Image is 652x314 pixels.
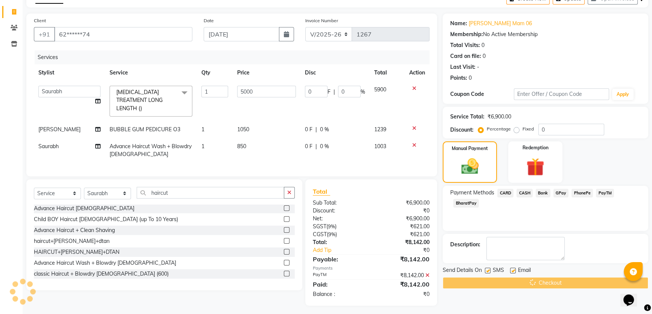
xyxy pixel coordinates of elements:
div: Total Visits: [450,41,480,49]
span: 0 % [320,126,329,133]
th: Disc [300,64,370,81]
div: ₹0 [371,290,435,298]
span: SMS [493,266,504,276]
div: Coupon Code [450,90,514,98]
span: 9% [328,223,335,229]
div: 0 [469,74,472,82]
span: SGST [313,223,326,230]
span: PayTM [596,189,614,197]
span: | [315,126,317,133]
div: - [477,63,479,71]
span: Saurabh [38,143,59,150]
span: 1050 [237,126,249,133]
div: ₹8,142.00 [371,280,435,289]
th: Service [105,64,197,81]
a: [PERSON_NAME] Mam 06 [469,20,532,27]
span: Payment Methods [450,189,494,197]
div: ₹6,900.00 [487,113,511,121]
div: Sub Total: [307,199,371,207]
div: haircut+[PERSON_NAME]+dtan [34,237,110,245]
span: F [328,88,331,96]
div: ( ) [307,223,371,231]
div: Net: [307,215,371,223]
label: Manual Payment [452,145,488,152]
span: Total [313,188,330,196]
div: 0 [483,52,486,60]
div: ₹0 [371,207,435,215]
div: ( ) [307,231,371,238]
label: Client [34,17,46,24]
div: Advance Haircut + Clean Shaving [34,226,115,234]
iframe: chat widget [620,284,644,306]
div: Description: [450,241,480,249]
div: Paid: [307,280,371,289]
span: Bank [536,189,550,197]
div: Payable: [307,255,371,264]
span: 0 % [320,143,329,150]
div: ₹8,142.00 [371,255,435,264]
div: ₹6,900.00 [371,215,435,223]
div: HAIRCUT+[PERSON_NAME]+DTAN [34,248,119,256]
span: 1239 [374,126,386,133]
label: Percentage [487,126,511,132]
span: CASH [516,189,533,197]
button: +91 [34,27,55,41]
div: Payments [313,265,430,272]
span: 5900 [374,86,386,93]
div: 0 [481,41,484,49]
div: No Active Membership [450,30,641,38]
span: Send Details On [443,266,482,276]
a: Add Tip [307,246,382,254]
button: Apply [612,89,634,100]
span: 9% [328,231,335,237]
div: Last Visit: [450,63,475,71]
div: Child BOY Haircut [DEMOGRAPHIC_DATA] (up To 10 Years) [34,215,178,223]
span: 1003 [374,143,386,150]
div: Card on file: [450,52,481,60]
div: classic Haircut + Blowdry [DEMOGRAPHIC_DATA] (600) [34,270,169,278]
div: Name: [450,20,467,27]
span: 1 [201,126,204,133]
span: Email [518,266,531,276]
div: ₹0 [382,246,435,254]
span: | [334,88,335,96]
span: 850 [237,143,246,150]
input: Search by Name/Mobile/Email/Code [54,27,192,41]
span: % [361,88,365,96]
div: Advance Haircut [DEMOGRAPHIC_DATA] [34,205,134,212]
div: ₹621.00 [371,223,435,231]
th: Stylist [34,64,105,81]
div: PayTM [307,272,371,279]
span: BharatPay [453,199,479,208]
label: Redemption [523,144,548,151]
span: 1 [201,143,204,150]
span: Advance Haircut Wash + Blowdry [DEMOGRAPHIC_DATA] [110,143,192,158]
label: Date [204,17,214,24]
img: _gift.svg [521,156,550,178]
span: CGST [313,231,327,238]
div: Advance Haircut Wash + Blowdry [DEMOGRAPHIC_DATA] [34,259,176,267]
th: Qty [197,64,233,81]
input: Search or Scan [137,187,284,199]
span: CARD [497,189,513,197]
span: PhonePe [571,189,593,197]
span: BUBBLE GUM PEDICURE O3 [110,126,180,133]
img: _cash.svg [456,156,484,176]
div: Service Total: [450,113,484,121]
div: Balance : [307,290,371,298]
div: Total: [307,238,371,246]
span: [MEDICAL_DATA] TREATMENT LONG LENGTH () [116,89,163,112]
span: [PERSON_NAME] [38,126,81,133]
th: Price [233,64,300,81]
th: Action [405,64,430,81]
label: Invoice Number [305,17,338,24]
input: Enter Offer / Coupon Code [514,88,609,100]
span: GPay [553,189,569,197]
div: Points: [450,74,467,82]
div: ₹6,900.00 [371,199,435,207]
div: Discount: [307,207,371,215]
span: | [315,143,317,150]
div: Services [35,50,435,64]
div: ₹8,142.00 [371,238,435,246]
span: 0 F [305,126,312,133]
